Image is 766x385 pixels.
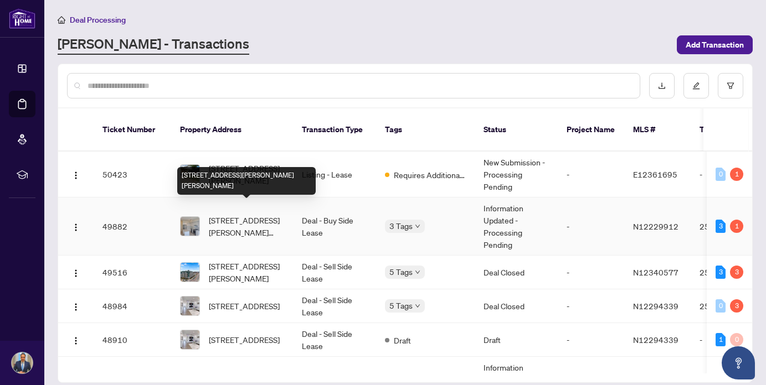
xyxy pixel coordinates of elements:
img: Logo [71,171,80,180]
span: N12340577 [633,267,678,277]
span: filter [727,82,734,90]
span: home [58,16,65,24]
td: - [558,289,624,323]
td: - [558,323,624,357]
th: Property Address [171,108,293,152]
th: Ticket Number [94,108,171,152]
td: 49516 [94,256,171,289]
div: [STREET_ADDRESS][PERSON_NAME][PERSON_NAME] [177,167,316,195]
th: Transaction Type [293,108,376,152]
td: - [558,197,624,256]
span: [STREET_ADDRESS] [209,300,280,312]
div: 1 [730,168,743,181]
td: Deal - Sell Side Lease [293,289,376,323]
img: thumbnail-img [181,296,199,315]
span: down [415,223,420,229]
span: 5 Tags [389,266,413,278]
span: edit [692,82,700,90]
button: Logo [67,297,85,315]
td: Information Updated - Processing Pending [475,197,558,256]
button: download [649,73,675,98]
div: 3 [730,299,743,313]
td: 48910 [94,323,171,357]
span: [STREET_ADDRESS] [209,334,280,346]
td: Listing - Lease [293,152,376,197]
div: 0 [716,168,726,181]
img: thumbnail-img [181,165,199,184]
div: 3 [716,266,726,279]
span: Requires Additional Docs [394,169,466,181]
span: Deal Processing [70,15,126,25]
img: thumbnail-img [181,263,199,282]
img: thumbnail-img [181,217,199,236]
img: Logo [71,269,80,278]
button: edit [683,73,709,98]
span: down [415,269,420,275]
button: Logo [67,263,85,281]
a: [PERSON_NAME] - Transactions [58,35,249,55]
img: Logo [71,303,80,311]
button: Logo [67,165,85,183]
button: Open asap [722,346,755,379]
td: Deal - Buy Side Lease [293,197,376,256]
span: Add Transaction [686,36,744,54]
td: - [558,152,624,197]
img: Profile Icon [12,352,33,373]
span: [STREET_ADDRESS][PERSON_NAME] [209,162,284,186]
span: [STREET_ADDRESS][PERSON_NAME] [209,260,284,284]
td: Deal Closed [475,289,558,323]
div: 0 [716,299,726,313]
span: E12361695 [633,169,677,179]
td: - [558,256,624,289]
td: 48984 [94,289,171,323]
img: logo [9,8,35,29]
div: 1 [716,333,726,346]
div: 3 [716,220,726,233]
td: 50423 [94,152,171,197]
td: Deal - Sell Side Lease [293,256,376,289]
td: Deal Closed [475,256,558,289]
th: Status [475,108,558,152]
img: Logo [71,223,80,232]
span: download [658,82,666,90]
td: New Submission - Processing Pending [475,152,558,197]
button: Add Transaction [677,35,753,54]
div: 3 [730,266,743,279]
div: 1 [730,220,743,233]
span: [STREET_ADDRESS][PERSON_NAME][PERSON_NAME] [209,214,284,238]
button: Logo [67,331,85,348]
td: Deal - Sell Side Lease [293,323,376,357]
span: N12294339 [633,335,678,345]
th: Project Name [558,108,624,152]
div: 0 [730,333,743,346]
img: Logo [71,336,80,345]
span: N12229912 [633,221,678,231]
span: N12294339 [633,301,678,311]
span: 5 Tags [389,299,413,312]
button: Logo [67,217,85,235]
span: down [415,303,420,309]
th: MLS # [624,108,691,152]
span: Draft [394,334,411,346]
td: Draft [475,323,558,357]
span: 3 Tags [389,220,413,232]
img: thumbnail-img [181,330,199,349]
th: Tags [376,108,475,152]
button: filter [718,73,743,98]
td: 49882 [94,197,171,256]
